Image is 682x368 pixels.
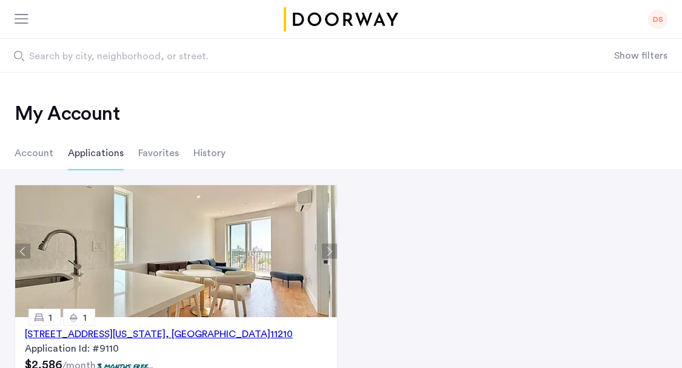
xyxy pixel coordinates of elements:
a: Cazamio logo [282,7,401,31]
iframe: chat widget [631,320,670,356]
div: [STREET_ADDRESS][US_STATE] 11210 [25,327,293,341]
img: Apartment photo [15,185,341,317]
span: 1 [83,313,87,323]
button: Previous apartment [15,244,30,259]
span: 1 [48,313,52,323]
button: Next apartment [322,244,337,259]
h2: My Account [15,102,667,126]
span: Search by city, neighborhood, or street. [29,49,520,64]
button: Show or hide filters [614,48,667,63]
li: Favorites [138,136,179,170]
li: Account [15,136,53,170]
div: DS [648,10,667,29]
div: Application Id: #9110 [25,341,327,356]
span: , [GEOGRAPHIC_DATA] [165,329,270,339]
img: logo [282,7,401,31]
li: History [193,136,226,170]
li: Applications [68,136,124,170]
